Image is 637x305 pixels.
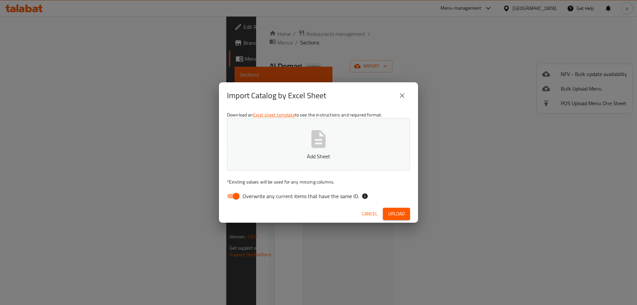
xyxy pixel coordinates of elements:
span: Overwrite any current items that have the same ID. [243,192,359,200]
h2: Import Catalog by Excel Sheet [227,90,326,101]
svg: If the overwrite option isn't selected, then the items that match an existing ID will be ignored ... [362,193,368,199]
a: Excel sheet template [253,111,295,119]
span: Cancel [362,210,378,218]
div: Download an to see the instructions and required format. [219,109,418,205]
p: Existing values will be used for any missing columns. [227,179,410,185]
button: Upload [383,208,410,220]
p: Add Sheet [237,152,400,160]
span: Upload [388,210,405,218]
button: Add Sheet [227,118,410,171]
button: close [394,88,410,104]
button: Cancel [359,208,380,220]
